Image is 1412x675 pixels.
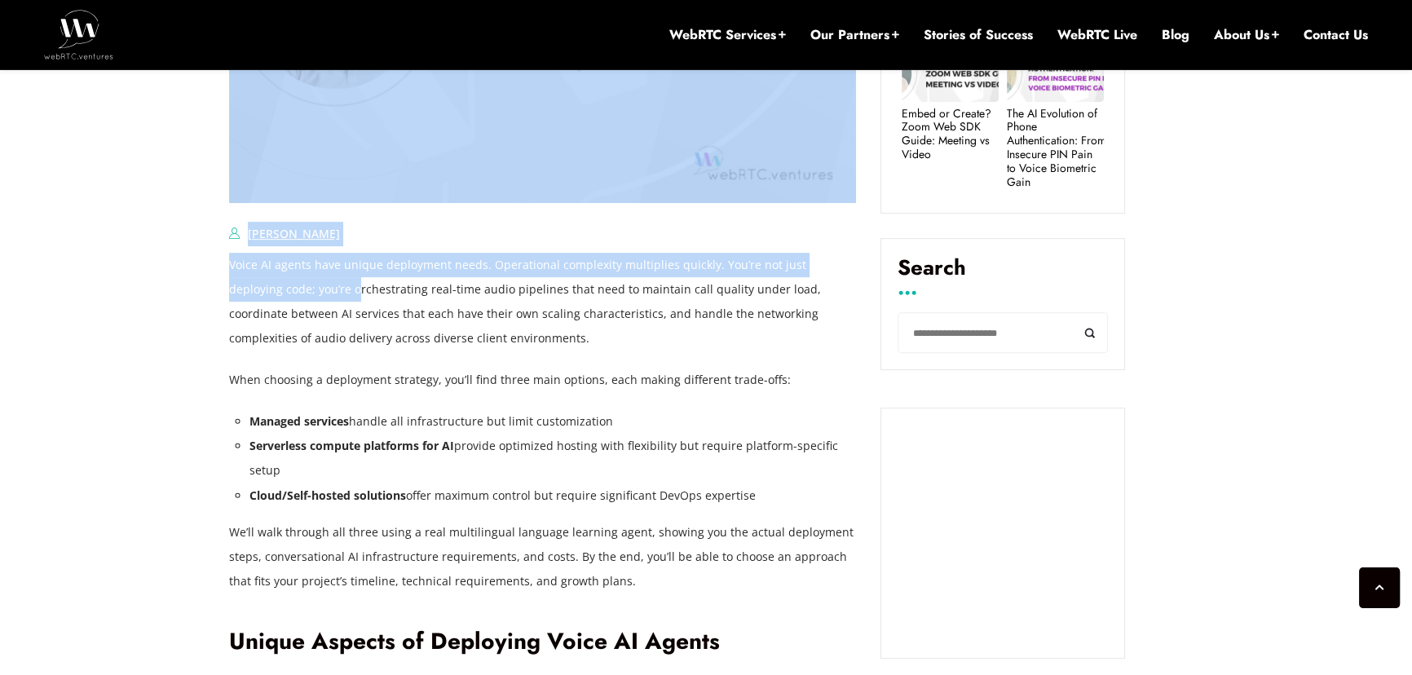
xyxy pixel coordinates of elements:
[249,409,857,434] li: handle all infrastructure but limit customization
[229,520,857,593] p: We’ll walk through all three using a real multilingual language learning agent, showing you the a...
[1007,107,1104,189] a: The AI Evolution of Phone Authentication: From Insecure PIN Pain to Voice Biometric Gain
[248,226,340,241] a: [PERSON_NAME]
[229,368,857,392] p: When choosing a deployment strategy, you’ll find three main options, each making different trade-...
[249,413,349,429] strong: Managed services
[249,434,857,483] li: provide optimized hosting with flexibility but require platform-specific setup
[229,628,857,656] h2: Unique Aspects of Deploying Voice AI Agents
[1057,26,1137,44] a: WebRTC Live
[249,487,406,503] strong: Cloud/Self-hosted solutions
[229,253,857,351] p: Voice AI agents have unique deployment needs. Operational complexity multiplies quickly. You’re n...
[810,26,899,44] a: Our Partners
[669,26,786,44] a: WebRTC Services
[1214,26,1279,44] a: About Us
[1304,26,1368,44] a: Contact Us
[898,425,1108,642] iframe: Embedded CTA
[249,483,857,508] li: offer maximum control but require significant DevOps expertise
[249,438,454,453] strong: Serverless compute platforms for AI
[902,107,999,161] a: Embed or Create? Zoom Web SDK Guide: Meeting vs Video
[898,255,1108,293] label: Search
[1071,312,1108,354] button: Search
[924,26,1033,44] a: Stories of Success
[1162,26,1189,44] a: Blog
[44,10,113,59] img: WebRTC.ventures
